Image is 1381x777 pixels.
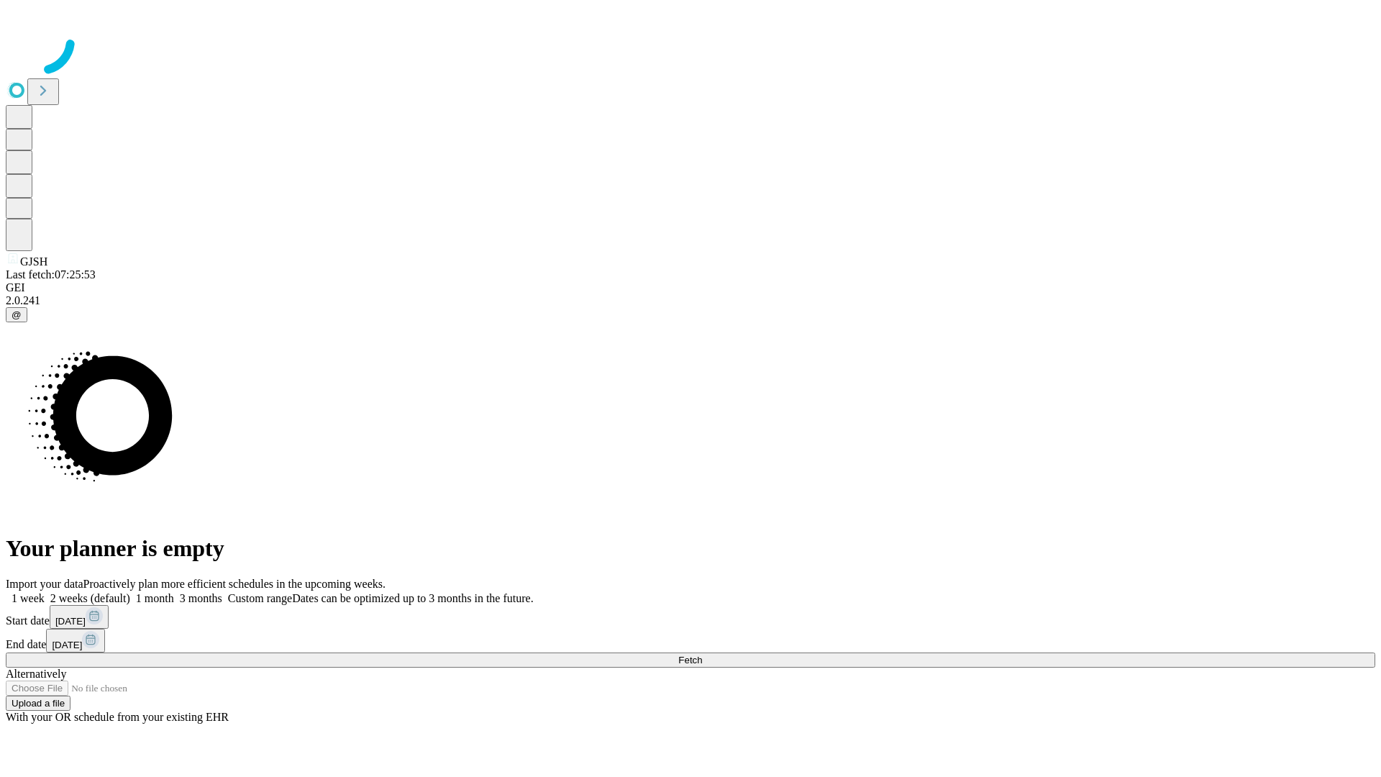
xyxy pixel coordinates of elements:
[6,281,1375,294] div: GEI
[55,616,86,627] span: [DATE]
[6,629,1375,653] div: End date
[83,578,386,590] span: Proactively plan more efficient schedules in the upcoming weeks.
[6,535,1375,562] h1: Your planner is empty
[6,307,27,322] button: @
[12,592,45,604] span: 1 week
[292,592,533,604] span: Dates can be optimized up to 3 months in the future.
[52,640,82,650] span: [DATE]
[6,605,1375,629] div: Start date
[46,629,105,653] button: [DATE]
[136,592,174,604] span: 1 month
[6,668,66,680] span: Alternatively
[6,578,83,590] span: Import your data
[50,592,130,604] span: 2 weeks (default)
[6,268,96,281] span: Last fetch: 07:25:53
[6,711,229,723] span: With your OR schedule from your existing EHR
[6,653,1375,668] button: Fetch
[50,605,109,629] button: [DATE]
[228,592,292,604] span: Custom range
[12,309,22,320] span: @
[6,696,70,711] button: Upload a file
[180,592,222,604] span: 3 months
[20,255,47,268] span: GJSH
[678,655,702,665] span: Fetch
[6,294,1375,307] div: 2.0.241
